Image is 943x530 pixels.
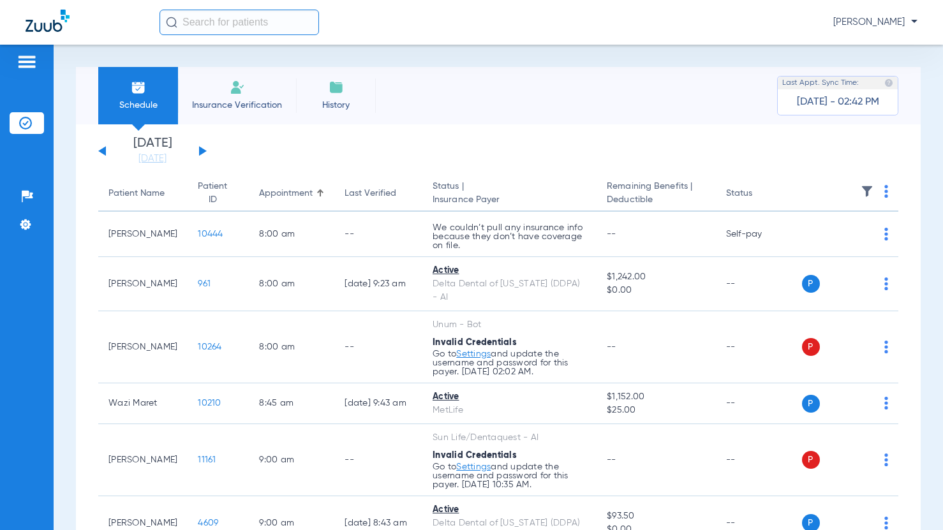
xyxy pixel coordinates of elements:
td: Wazi Maret [98,383,188,424]
span: Insurance Payer [433,193,586,207]
img: group-dot-blue.svg [884,277,888,290]
span: History [306,99,366,112]
td: [PERSON_NAME] [98,257,188,311]
span: $1,152.00 [607,390,705,404]
span: Last Appt. Sync Time: [782,77,859,89]
td: -- [716,257,802,311]
span: [PERSON_NAME] [833,16,917,29]
span: [DATE] - 02:42 PM [797,96,879,108]
span: Invalid Credentials [433,338,517,347]
span: 10264 [198,342,221,351]
div: Sun Life/Dentaquest - AI [433,431,586,445]
td: [PERSON_NAME] [98,311,188,383]
img: Zuub Logo [26,10,70,32]
div: Appointment [259,187,313,200]
img: group-dot-blue.svg [884,228,888,240]
td: -- [334,311,422,383]
img: History [329,80,344,95]
span: P [802,451,820,469]
td: -- [334,424,422,496]
img: Search Icon [166,17,177,28]
span: 961 [198,279,211,288]
img: Schedule [131,80,146,95]
div: Active [433,503,586,517]
td: 8:00 AM [249,311,334,383]
div: Patient ID [198,180,239,207]
img: filter.svg [861,185,873,198]
td: -- [716,383,802,424]
div: Unum - Bot [433,318,586,332]
p: Go to and update the username and password for this payer. [DATE] 10:35 AM. [433,462,586,489]
span: 10210 [198,399,221,408]
input: Search for patients [160,10,319,35]
th: Status | [422,176,597,212]
td: [DATE] 9:43 AM [334,383,422,424]
li: [DATE] [114,137,191,165]
img: group-dot-blue.svg [884,453,888,466]
img: group-dot-blue.svg [884,341,888,353]
div: Appointment [259,187,324,200]
span: P [802,395,820,413]
td: [PERSON_NAME] [98,424,188,496]
td: -- [716,311,802,383]
img: group-dot-blue.svg [884,397,888,409]
td: 8:00 AM [249,257,334,311]
span: P [802,338,820,356]
p: We couldn’t pull any insurance info because they don’t have coverage on file. [433,223,586,250]
span: -- [607,230,616,239]
span: 4609 [198,519,218,527]
span: Insurance Verification [188,99,286,112]
span: Schedule [108,99,168,112]
span: 11161 [198,455,216,464]
th: Status [716,176,802,212]
iframe: Chat Widget [879,469,943,530]
a: Settings [456,462,491,471]
a: [DATE] [114,152,191,165]
td: 8:45 AM [249,383,334,424]
td: 8:00 AM [249,212,334,257]
span: $93.50 [607,510,705,523]
div: Active [433,264,586,277]
td: [DATE] 9:23 AM [334,257,422,311]
span: $0.00 [607,284,705,297]
span: Deductible [607,193,705,207]
span: 10444 [198,230,223,239]
img: last sync help info [884,78,893,87]
span: $1,242.00 [607,270,705,284]
div: Active [433,390,586,404]
div: Patient ID [198,180,227,207]
div: Patient Name [108,187,165,200]
td: -- [716,424,802,496]
th: Remaining Benefits | [597,176,715,212]
img: group-dot-blue.svg [884,185,888,198]
td: [PERSON_NAME] [98,212,188,257]
div: MetLife [433,404,586,417]
span: P [802,275,820,293]
p: Go to and update the username and password for this payer. [DATE] 02:02 AM. [433,350,586,376]
img: Manual Insurance Verification [230,80,245,95]
span: -- [607,455,616,464]
span: $25.00 [607,404,705,417]
div: Patient Name [108,187,177,200]
a: Settings [456,350,491,358]
td: Self-pay [716,212,802,257]
img: hamburger-icon [17,54,37,70]
span: -- [607,342,616,351]
div: Last Verified [345,187,396,200]
span: Invalid Credentials [433,451,517,460]
div: Delta Dental of [US_STATE] (DDPA) - AI [433,277,586,304]
td: 9:00 AM [249,424,334,496]
div: Last Verified [345,187,412,200]
td: -- [334,212,422,257]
